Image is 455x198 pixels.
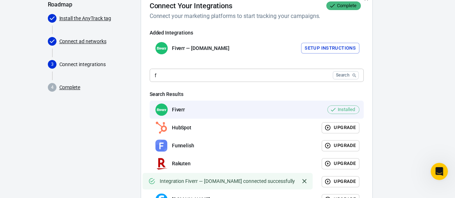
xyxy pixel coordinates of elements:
p: Connect integrations [59,61,135,68]
text: 4 [51,85,53,90]
a: Install the AnyTrack tag [59,15,112,22]
button: Upgrade [322,158,359,169]
iframe: Intercom live chat [431,163,448,180]
a: Connect ad networks [59,38,106,45]
input: Search for an integration [150,69,330,82]
button: Setup Instructions [301,43,359,54]
h6: Search Results [150,91,364,98]
button: Search [333,71,359,79]
button: Upgrade [322,176,359,187]
h6: Added Integrations [150,29,364,36]
h6: Connect your marketing platforms to start tracking your campaigns. [150,11,361,20]
span: Complete [334,2,359,9]
p: Funnelish [172,142,195,149]
a: Complete [59,84,81,91]
img: Rakuten [155,157,168,170]
h5: Roadmap [48,1,135,8]
text: 3 [51,62,53,67]
button: Upgrade [322,122,359,133]
p: Fiverr [172,106,185,114]
div: Integration Fiverr — [DOMAIN_NAME] connected successfully [160,178,295,185]
img: Fiverr [155,103,168,116]
p: Fiverr — [DOMAIN_NAME] [172,45,229,52]
img: HubSpot [155,121,168,134]
p: HubSpot [172,124,192,132]
img: Funnelish [155,139,168,152]
button: Upgrade [322,140,359,151]
img: Fiverr [155,42,168,54]
p: Rakuten [172,160,191,167]
button: Close [299,176,310,187]
span: Installed [335,106,358,113]
h4: Connect Your Integrations [150,1,233,10]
